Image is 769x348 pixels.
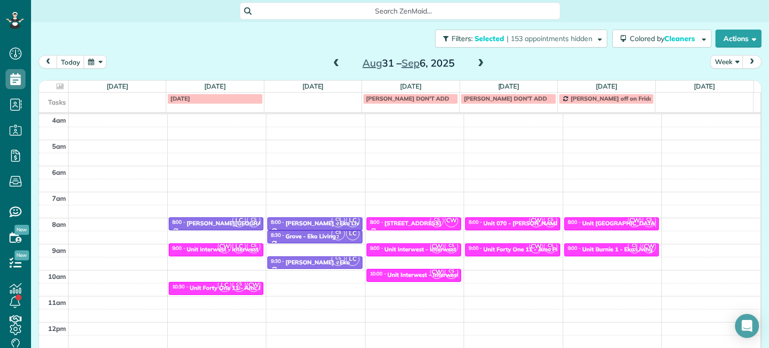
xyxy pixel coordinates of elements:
[204,82,226,90] a: [DATE]
[52,246,66,254] span: 9am
[48,272,66,280] span: 10am
[52,116,66,124] span: 4am
[346,227,359,240] span: LC
[107,82,128,90] a: [DATE]
[430,265,444,279] span: CW
[643,219,655,229] small: 2
[445,214,458,227] span: CW
[507,34,592,43] span: | 153 appointments hidden
[52,194,66,202] span: 7am
[445,245,458,255] small: 2
[170,95,190,102] span: [DATE]
[384,220,442,227] div: [STREET_ADDRESS]
[529,214,543,227] span: CW
[596,82,617,90] a: [DATE]
[48,298,66,306] span: 11am
[285,220,368,227] div: [PERSON_NAME] - Eko Living
[346,58,471,69] h2: 31 – 6, 2025
[582,220,709,227] div: Unit [GEOGRAPHIC_DATA] - Capital Property
[302,82,324,90] a: [DATE]
[710,55,743,69] button: Week
[15,250,29,260] span: New
[544,245,557,255] small: 2
[285,233,336,240] div: Grove - Eko Living
[52,220,66,228] span: 8am
[187,246,289,253] div: Unit Interwest - Interwest Properties
[48,324,66,332] span: 12pm
[57,55,85,69] button: today
[232,240,246,253] span: LC
[628,245,641,255] small: 2
[388,271,490,278] div: Unit Interwest - Interwest Properties
[232,214,246,227] span: LC
[402,57,420,69] span: Sep
[715,30,761,48] button: Actions
[452,34,473,43] span: Filters:
[742,55,761,69] button: next
[400,82,422,90] a: [DATE]
[384,246,487,253] div: Unit Interwest - Interwest Properties
[39,55,58,69] button: prev
[366,95,449,102] span: [PERSON_NAME] DON'T ADD
[346,214,359,227] span: LC
[52,142,66,150] span: 5am
[435,30,607,48] button: Filters: Selected | 153 appointments hidden
[15,225,29,235] span: New
[642,240,656,253] span: CW
[483,246,615,253] div: Unit Forty One 11 - Amc Property Management
[247,278,260,292] span: CW
[483,220,587,227] div: Unit 070 - [PERSON_NAME] - Capital
[498,82,520,90] a: [DATE]
[571,95,659,102] span: [PERSON_NAME] off on Fridays
[332,258,344,268] small: 2
[431,219,443,229] small: 2
[285,259,349,266] div: [PERSON_NAME] - Eko
[694,82,715,90] a: [DATE]
[247,219,260,229] small: 2
[445,271,458,280] small: 2
[218,240,231,253] span: CW
[218,278,231,292] span: LC
[52,168,66,176] span: 6am
[332,232,344,242] small: 2
[247,245,260,255] small: 2
[430,30,607,48] a: Filters: Selected | 153 appointments hidden
[544,219,557,229] small: 2
[464,95,547,102] span: [PERSON_NAME] DON'T ADD
[190,284,321,291] div: Unit Forty One 11 - Amc Property Management
[630,34,698,43] span: Colored by
[362,57,382,69] span: Aug
[187,220,315,227] div: [PERSON_NAME][GEOGRAPHIC_DATA] - TMG
[529,240,543,253] span: CW
[664,34,696,43] span: Cleaners
[346,252,359,266] span: LC
[233,284,245,293] small: 2
[628,214,641,227] span: CW
[582,246,653,253] div: Unit Burnie 1 - Eko Living
[430,240,444,253] span: CW
[475,34,505,43] span: Selected
[735,314,759,338] div: Open Intercom Messenger
[332,219,344,229] small: 2
[612,30,711,48] button: Colored byCleaners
